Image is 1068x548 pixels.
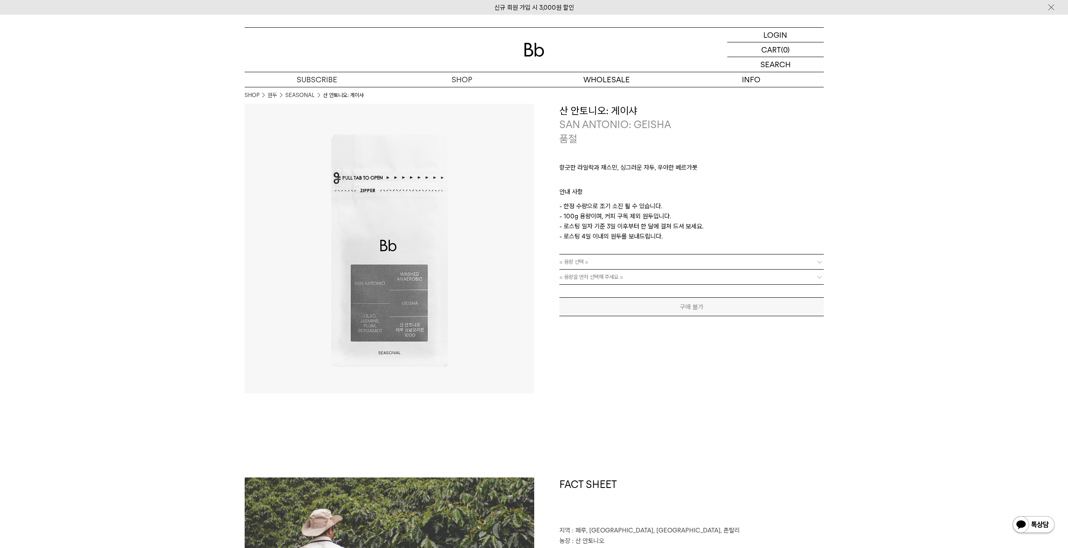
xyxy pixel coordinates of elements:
[389,72,534,87] a: SHOP
[245,72,389,87] a: SUBSCRIBE
[572,527,740,534] span: : 페루, [GEOGRAPHIC_DATA], [GEOGRAPHIC_DATA], 촌탈리
[727,28,824,42] a: LOGIN
[559,177,824,187] p: ㅤ
[1012,515,1055,535] img: 카카오톡 채널 1:1 채팅 버튼
[781,42,790,57] p: (0)
[559,270,623,284] span: = 용량을 먼저 선택해 주세요 =
[679,72,824,87] p: INFO
[559,477,824,525] h1: FACT SHEET
[323,91,364,100] li: 산 안토니오: 게이샤
[727,42,824,57] a: CART (0)
[559,118,824,132] p: SAN ANTONIO: GEISHA
[285,91,315,100] a: SEASONAL
[761,42,781,57] p: CART
[559,201,824,241] p: - 한정 수량으로 조기 소진 될 수 있습니다. - 100g 용량이며, 커피 구독 제외 원두입니다. - 로스팅 일자 기준 3일 이후부터 한 달에 걸쳐 드셔 보세요. - 로스팅 ...
[494,4,574,11] a: 신규 회원 가입 시 3,000원 할인
[572,537,604,545] span: : 산 안토니오
[760,57,791,72] p: SEARCH
[524,43,544,57] img: 로고
[559,537,570,545] span: 농장
[245,91,259,100] a: SHOP
[559,297,824,316] button: 구매 불가
[763,28,787,42] p: LOGIN
[245,104,534,394] img: 산 안토니오: 게이샤
[559,254,588,269] span: = 용량 선택 =
[559,187,824,201] p: 안내 사항
[559,132,577,146] p: 품절
[534,72,679,87] p: WHOLESALE
[268,91,277,100] a: 원두
[559,163,824,177] p: 향긋한 라일락과 재스민, 싱그러운 자두, 우아한 베르가못
[559,104,824,118] h3: 산 안토니오: 게이샤
[559,527,570,534] span: 지역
